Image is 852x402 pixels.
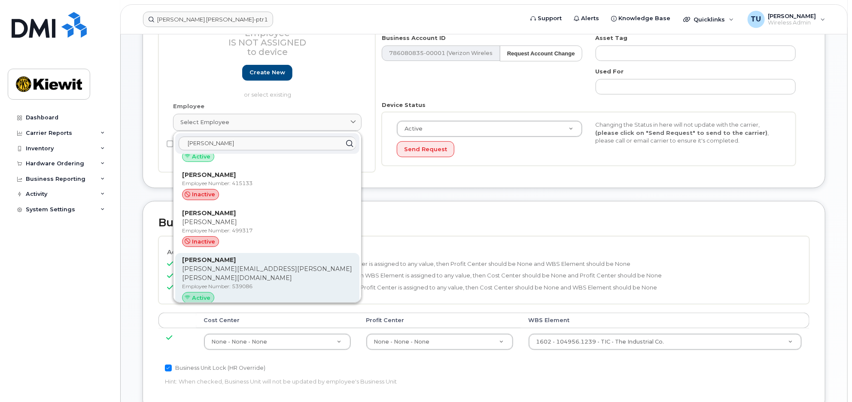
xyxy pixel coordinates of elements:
span: Knowledge Base [618,14,670,23]
input: Enter name, email, or employee number [179,137,356,150]
p: When Cost Center is assigned to any value, then Profit Center should be None and WBS Element shou... [167,260,801,268]
a: Select employee [173,114,362,131]
p: Employee Number: 415133 [182,180,353,187]
span: [PERSON_NAME] [768,12,816,19]
label: Employee [173,102,204,110]
span: Quicklinks [694,16,725,23]
span: Active [192,294,210,302]
span: to device [247,47,288,57]
h3: Employee [173,28,362,57]
span: Select employee [180,118,229,126]
span: None - None - None [374,338,430,345]
span: Is not assigned [228,37,306,48]
span: Alerts [581,14,599,23]
p: When WBS Element is assigned to any value, then Cost Center should be None and Profit Center shou... [167,271,801,280]
p: When Profit Center is assigned to any value, then Cost Center should be None and WBS Element shou... [167,283,801,292]
div: [PERSON_NAME] Employee Number: 415133inactive [175,168,359,206]
h2: Business Unit [158,217,809,229]
a: None - None - None [367,334,513,350]
label: Business Unit Lock (HR Override) [165,363,265,373]
a: Support [524,10,568,27]
span: Wireless Admin [768,19,816,26]
a: None - None - None [204,334,350,350]
p: Employee Number: 539086 [182,283,353,290]
th: Cost Center [196,313,359,328]
div: Quicklinks [677,11,740,28]
label: Device Status [382,101,426,109]
p: or select existing [173,91,362,99]
strong: Request Account Change [507,50,575,57]
label: Non-employee owned device [167,139,262,149]
h4: Accounting Categories Rules [167,249,801,256]
th: WBS Element [521,313,809,328]
strong: [PERSON_NAME] [182,256,236,264]
input: Find something... [143,12,273,27]
label: Business Account ID [382,34,446,42]
label: Asset Tag [596,34,628,42]
strong: (please click on "Send Request" to send to the carrier) [595,129,767,136]
span: None - None - None [212,338,268,345]
a: Alerts [568,10,605,27]
span: Support [538,14,562,23]
p: Hint: When checked, Business Unit will not be updated by employee's Business Unit [165,378,586,386]
span: inactive [192,238,215,246]
div: [PERSON_NAME][PERSON_NAME]Employee Number: 499317inactive [175,206,359,253]
span: TU [751,14,761,24]
div: Tim Unger [742,11,831,28]
th: Profit Center [359,313,521,328]
p: Employee Number: 499317 [182,227,353,234]
div: Changing the Status in here will not update with the carrier, , please call or email carrier to e... [589,121,787,145]
p: [PERSON_NAME] [182,218,353,227]
span: Active [192,152,210,161]
a: Active [397,121,582,137]
button: Request Account Change [500,46,582,61]
label: Used For [596,67,624,76]
strong: [PERSON_NAME] [182,209,236,217]
button: Send Request [397,141,454,157]
a: 1602 - 104956.1239 - TIC - The Industrial Co. [529,334,801,350]
span: inactive [192,190,215,198]
span: 1602 - 104956.1239 - TIC - The Industrial Co. [536,338,664,345]
strong: [PERSON_NAME] [182,171,236,179]
a: Knowledge Base [605,10,676,27]
p: [PERSON_NAME][EMAIL_ADDRESS][PERSON_NAME][PERSON_NAME][DOMAIN_NAME] [182,265,353,283]
iframe: Messenger Launcher [815,365,846,396]
input: Business Unit Lock (HR Override) [165,365,172,372]
input: Non-employee owned device [167,140,173,147]
span: Active [399,125,423,133]
a: Create new [242,65,292,81]
div: [PERSON_NAME][PERSON_NAME][EMAIL_ADDRESS][PERSON_NAME][PERSON_NAME][DOMAIN_NAME]Employee Number: ... [175,253,359,309]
